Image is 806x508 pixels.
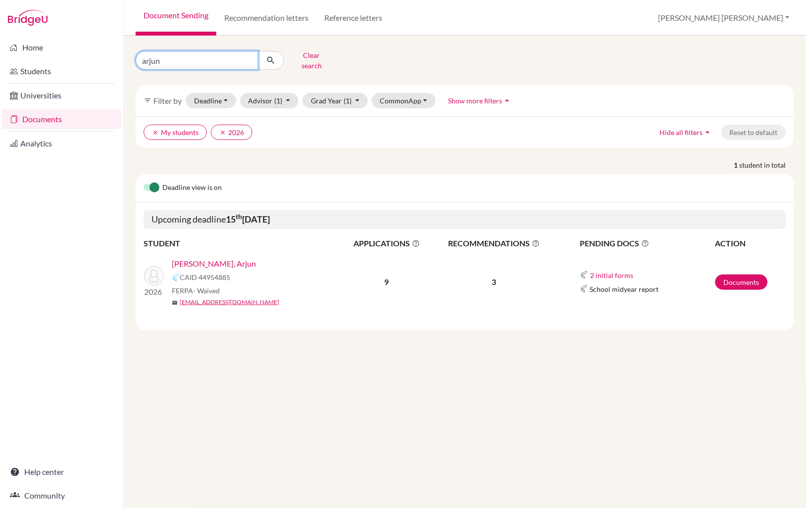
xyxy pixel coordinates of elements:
button: Clear search [284,47,339,73]
sup: th [236,213,242,221]
a: [PERSON_NAME], Arjun [172,258,256,270]
i: filter_list [144,96,151,104]
button: 2 initial forms [590,270,634,281]
th: STUDENT [144,237,342,250]
span: (1) [275,96,283,105]
b: 15 [DATE] [226,214,270,225]
i: arrow_drop_up [502,95,512,105]
span: RECOMMENDATIONS [433,237,556,249]
a: Home [2,38,121,57]
a: Help center [2,462,121,482]
strong: 1 [734,160,740,170]
button: Hide all filtersarrow_drop_up [652,125,721,140]
button: Show more filtersarrow_drop_up [440,93,520,108]
i: clear [219,129,226,136]
span: PENDING DOCS [580,237,714,249]
span: CAID 44954885 [180,272,230,282]
button: Deadline [186,93,236,108]
span: Deadline view is on [162,182,222,194]
img: Common App logo [172,274,180,281]
button: [PERSON_NAME] [PERSON_NAME] [654,8,794,27]
span: School midyear report [590,284,659,294]
a: [EMAIL_ADDRESS][DOMAIN_NAME] [180,298,279,307]
span: Show more filters [448,96,502,105]
a: Documents [2,109,121,129]
a: Universities [2,86,121,105]
span: (1) [344,96,352,105]
button: clear2026 [211,125,252,140]
img: Bridge-U [8,10,48,26]
p: 2026 [144,286,164,298]
span: Filter by [153,96,182,105]
th: ACTION [715,237,786,250]
img: Common App logo [580,271,588,279]
a: Analytics [2,134,121,153]
span: - Waived [193,286,220,295]
p: 3 [433,276,556,288]
a: Documents [715,275,768,290]
i: arrow_drop_up [703,127,713,137]
img: Common App logo [580,285,588,293]
a: Community [2,486,121,506]
button: Reset to default [721,125,786,140]
span: APPLICATIONS [342,237,432,249]
span: FERPA [172,285,220,296]
a: Students [2,61,121,81]
img: Koradia, Arjun [144,266,164,286]
h5: Upcoming deadline [144,210,786,229]
i: clear [152,129,159,136]
button: CommonApp [372,93,436,108]
span: Hide all filters [660,128,703,137]
button: Grad Year(1) [302,93,368,108]
b: 9 [385,277,389,286]
input: Find student by name... [136,51,258,70]
button: clearMy students [144,125,207,140]
span: student in total [740,160,794,170]
button: Advisor(1) [240,93,299,108]
span: mail [172,300,178,306]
